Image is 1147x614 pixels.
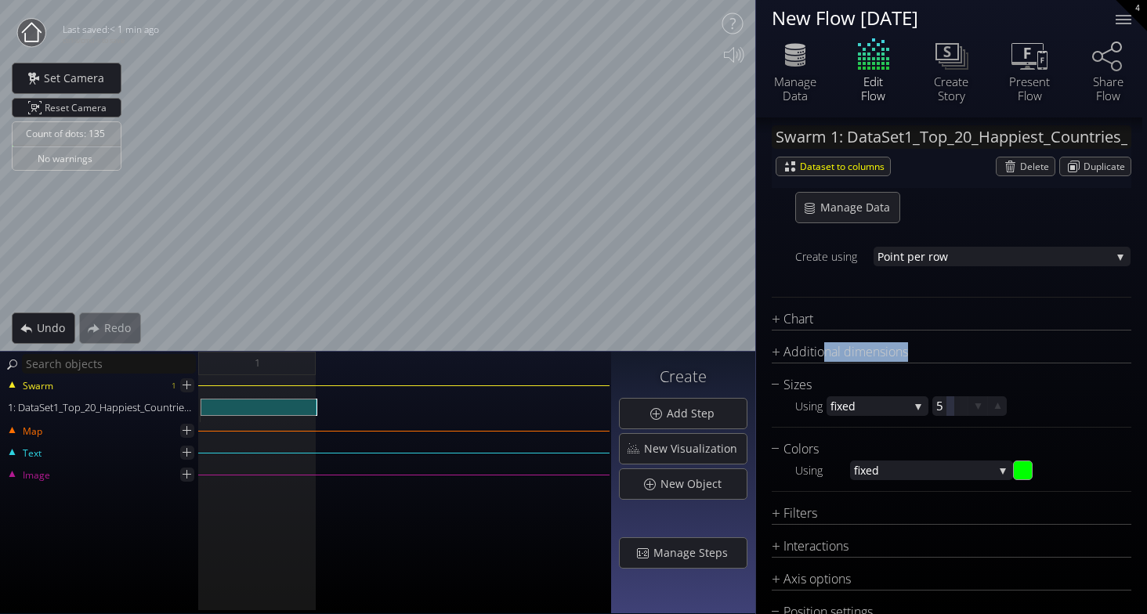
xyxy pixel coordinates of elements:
h3: Create [619,368,747,385]
span: Reset Camera [45,99,112,117]
span: Text [22,446,42,460]
div: Present Flow [1002,74,1057,103]
span: 1 [255,353,260,373]
div: Manage Data [768,74,823,103]
input: Search objects [22,354,196,374]
div: 1 [172,376,176,395]
div: Share Flow [1080,74,1135,103]
div: Interactions [772,536,1112,556]
span: Image [22,468,50,482]
div: Colors [772,439,1112,459]
div: Using [795,460,850,480]
div: Create Story [924,74,979,103]
span: nt per row [893,247,1111,266]
span: Manage Steps [653,545,737,561]
span: Swarm [22,379,53,393]
div: Chart [772,309,1112,329]
div: Using [795,396,827,416]
span: Undo [36,320,74,336]
div: New Flow [DATE] [772,8,1096,27]
span: Poi [877,247,893,266]
span: fixed [854,460,993,480]
span: Add Step [666,406,724,421]
span: Delete [1020,157,1055,175]
div: Create using [795,247,874,266]
div: Undo action [12,312,75,344]
div: Filters [772,504,1112,523]
div: Axis options [772,569,1112,589]
span: fixed [830,396,909,416]
span: Map [22,424,42,439]
span: Set Camera [43,70,114,86]
div: Sizes [772,375,1112,395]
span: Duplicate [1084,157,1131,175]
span: New Object [660,476,731,492]
div: 1: DataSet1_Top_20_Happiest_Countries_2017_2023.csv [2,399,200,416]
span: Dataset to columns [800,157,890,175]
span: Manage Data [820,200,899,215]
div: Additional dimensions [772,342,1112,362]
span: New Visualization [643,441,747,457]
